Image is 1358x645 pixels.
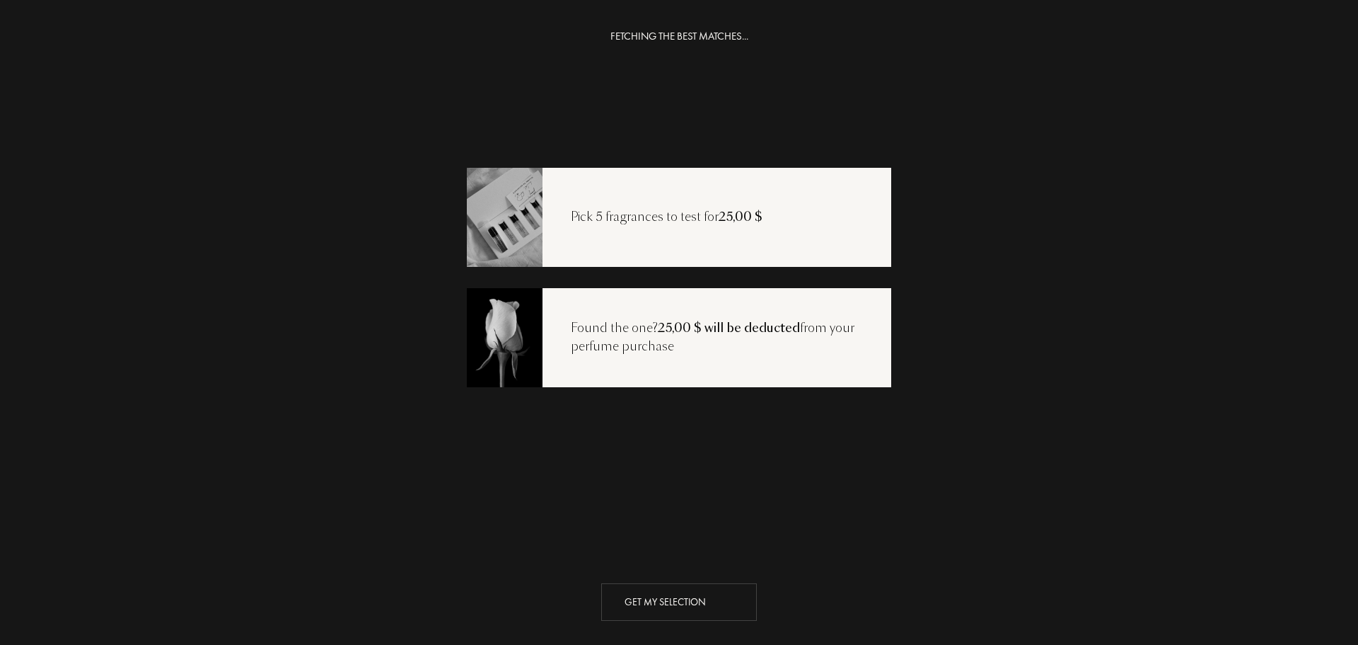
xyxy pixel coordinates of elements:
div: animation [722,587,750,615]
div: FETCHING THE BEST MATCHES... [610,28,748,45]
div: Found the one? from your perfume purchase [542,319,891,355]
img: recoload3.png [466,286,542,388]
div: Pick 5 fragrances to test for [542,208,791,227]
img: recoload1.png [466,166,542,268]
div: Get my selection [601,583,757,621]
span: 25,00 $ will be deducted [658,319,800,336]
span: 25,00 $ [719,208,762,225]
